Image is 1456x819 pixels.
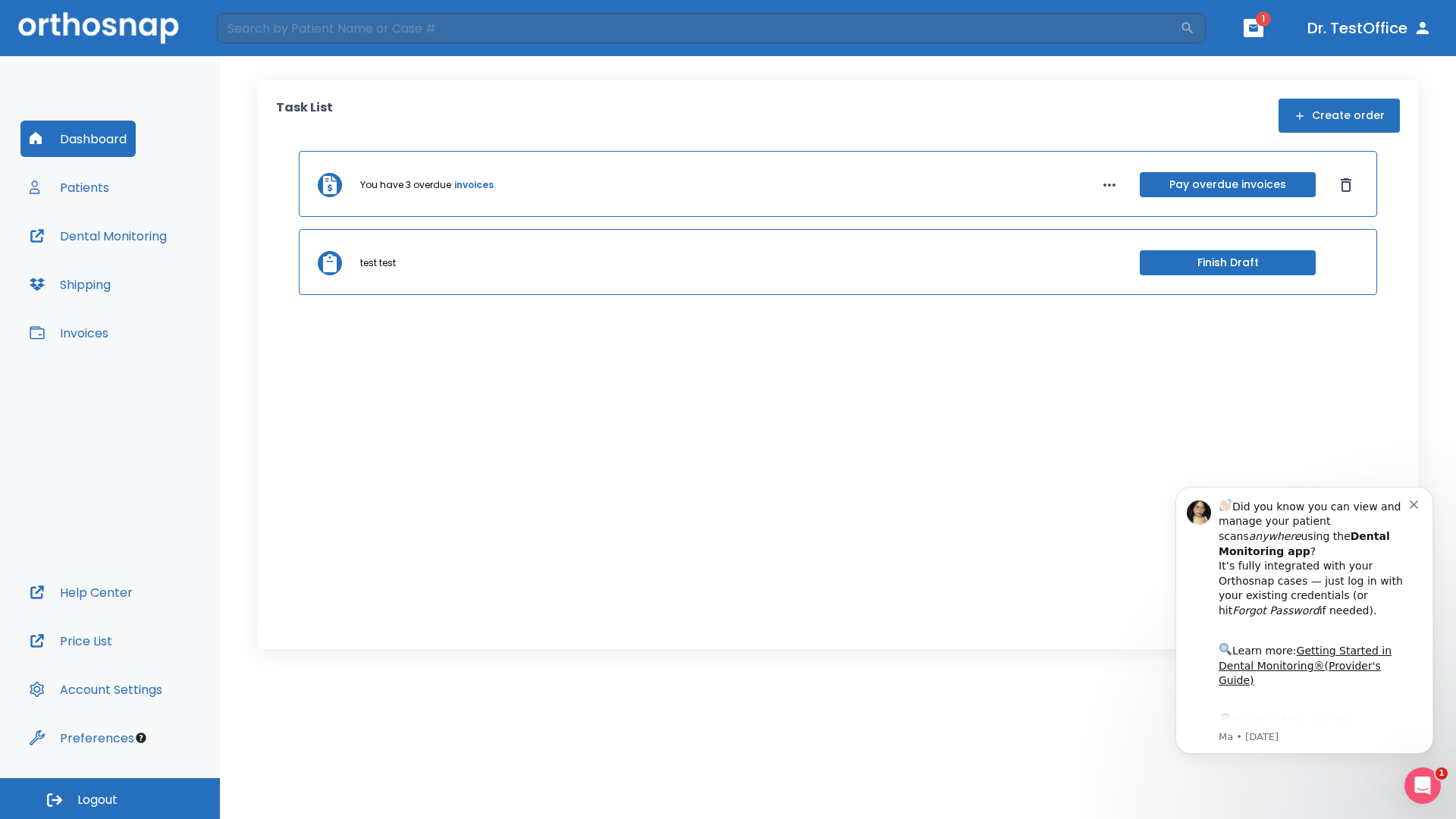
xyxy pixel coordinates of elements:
[77,792,118,808] span: Logout
[360,178,451,192] p: You have 3 overdue
[20,266,120,303] button: Shipping
[20,720,143,756] button: Preferences
[257,33,269,45] button: Dismiss notification
[1256,11,1271,27] span: 1
[20,574,142,610] button: Help Center
[454,178,494,192] a: invoices
[20,169,118,206] button: Patients
[20,121,136,157] button: Dashboard
[66,247,257,325] div: Download the app: | ​ Let us know if you need help getting started!
[20,315,118,351] button: Invoices
[1279,99,1400,133] button: Create order
[20,671,171,708] button: Account Settings
[360,256,396,270] p: test test
[1140,172,1316,197] button: Pay overdue invoices
[66,251,201,278] a: App Store
[18,12,179,43] img: Orthosnap
[20,218,176,254] button: Dental Monitoring
[1436,767,1448,780] span: 1
[134,731,148,745] div: Tooltip anchor
[1153,464,1456,778] iframe: Intercom notifications message
[276,99,333,133] p: Task List
[1140,250,1316,275] button: Finish Draft
[1334,173,1358,197] button: Dismiss
[1301,14,1438,42] button: Dr. TestOffice
[20,623,121,659] button: Price List
[217,13,1180,43] input: Search by Patient Name or Case #
[66,266,257,280] p: Message from Ma, sent 2w ago
[1404,767,1441,804] iframe: Intercom live chat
